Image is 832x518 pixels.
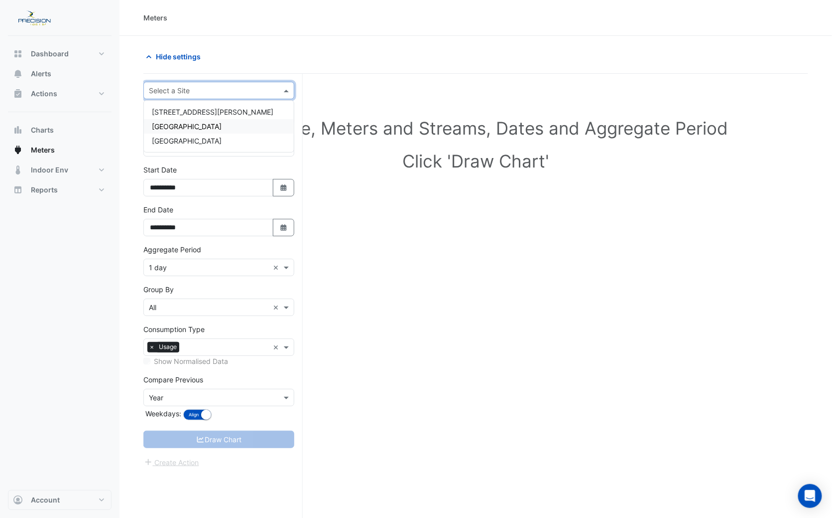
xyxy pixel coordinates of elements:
[152,122,222,131] span: [GEOGRAPHIC_DATA]
[31,125,54,135] span: Charts
[159,151,792,172] h1: Click 'Draw Chart'
[279,183,288,192] fa-icon: Select Date
[8,140,112,160] button: Meters
[8,64,112,84] button: Alerts
[13,89,23,99] app-icon: Actions
[31,145,55,155] span: Meters
[8,44,112,64] button: Dashboard
[143,244,201,255] label: Aggregate Period
[12,8,57,28] img: Company Logo
[273,342,281,352] span: Clear
[152,108,273,116] span: [STREET_ADDRESS][PERSON_NAME]
[8,490,112,510] button: Account
[144,101,294,152] div: Options List
[154,356,228,366] label: Show Normalised Data
[143,165,177,175] label: Start Date
[31,49,69,59] span: Dashboard
[31,165,68,175] span: Indoor Env
[13,69,23,79] app-icon: Alerts
[31,495,60,505] span: Account
[31,69,51,79] span: Alerts
[13,125,23,135] app-icon: Charts
[159,118,792,139] h1: Select Site, Meters and Streams, Dates and Aggregate Period
[13,145,23,155] app-icon: Meters
[798,484,822,508] div: Open Intercom Messenger
[8,84,112,104] button: Actions
[147,342,156,352] span: ×
[143,356,294,366] div: Select meters or streams to enable normalisation
[279,223,288,232] fa-icon: Select Date
[273,302,281,313] span: Clear
[143,48,207,65] button: Hide settings
[13,185,23,195] app-icon: Reports
[8,160,112,180] button: Indoor Env
[8,180,112,200] button: Reports
[13,49,23,59] app-icon: Dashboard
[143,408,181,419] label: Weekdays:
[143,284,174,295] label: Group By
[31,89,57,99] span: Actions
[143,204,173,215] label: End Date
[156,51,201,62] span: Hide settings
[13,165,23,175] app-icon: Indoor Env
[156,342,179,352] span: Usage
[31,185,58,195] span: Reports
[143,374,203,385] label: Compare Previous
[143,324,205,335] label: Consumption Type
[152,137,222,145] span: [GEOGRAPHIC_DATA]
[8,120,112,140] button: Charts
[143,457,200,466] app-escalated-ticket-create-button: Please correct errors first
[143,12,167,23] div: Meters
[273,262,281,273] span: Clear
